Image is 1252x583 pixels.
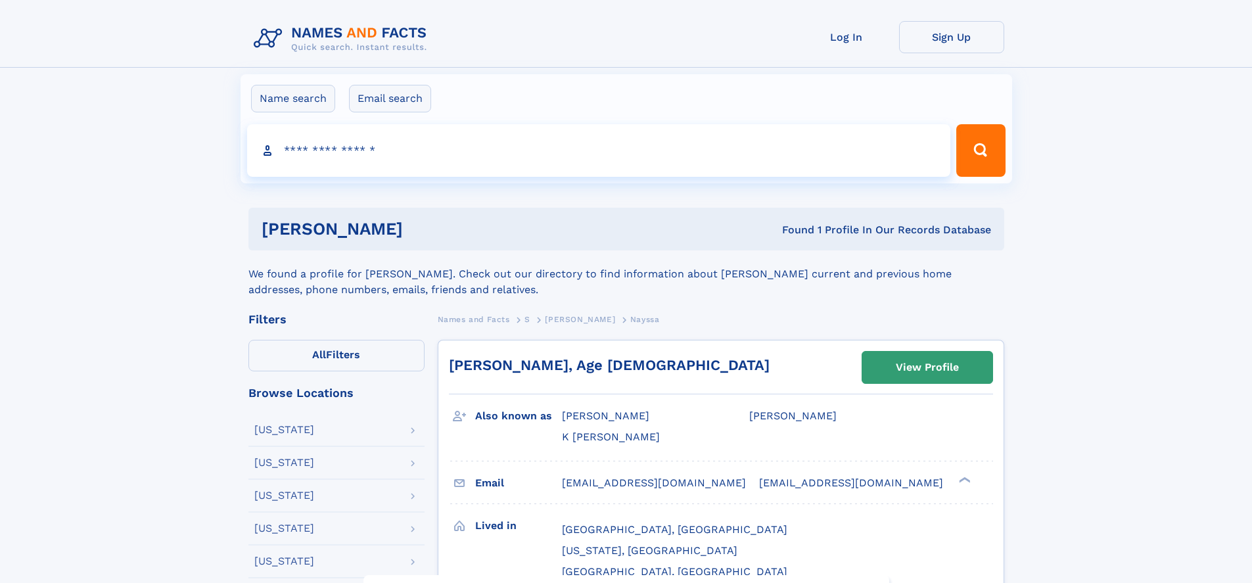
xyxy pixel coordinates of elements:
[254,523,314,534] div: [US_STATE]
[254,425,314,435] div: [US_STATE]
[562,565,787,578] span: [GEOGRAPHIC_DATA], [GEOGRAPHIC_DATA]
[862,352,992,383] a: View Profile
[248,21,438,57] img: Logo Names and Facts
[899,21,1004,53] a: Sign Up
[248,250,1004,298] div: We found a profile for [PERSON_NAME]. Check out our directory to find information about [PERSON_N...
[562,523,787,536] span: [GEOGRAPHIC_DATA], [GEOGRAPHIC_DATA]
[562,431,660,443] span: K [PERSON_NAME]
[545,311,615,327] a: [PERSON_NAME]
[524,311,530,327] a: S
[349,85,431,112] label: Email search
[630,315,660,324] span: Nayssa
[524,315,530,324] span: S
[254,490,314,501] div: [US_STATE]
[794,21,899,53] a: Log In
[545,315,615,324] span: [PERSON_NAME]
[254,457,314,468] div: [US_STATE]
[248,387,425,399] div: Browse Locations
[475,515,562,537] h3: Lived in
[896,352,959,383] div: View Profile
[562,477,746,489] span: [EMAIL_ADDRESS][DOMAIN_NAME]
[562,544,737,557] span: [US_STATE], [GEOGRAPHIC_DATA]
[475,472,562,494] h3: Email
[312,348,326,361] span: All
[592,223,991,237] div: Found 1 Profile In Our Records Database
[247,124,951,177] input: search input
[759,477,943,489] span: [EMAIL_ADDRESS][DOMAIN_NAME]
[956,124,1005,177] button: Search Button
[251,85,335,112] label: Name search
[248,314,425,325] div: Filters
[248,340,425,371] label: Filters
[956,475,971,484] div: ❯
[562,409,649,422] span: [PERSON_NAME]
[475,405,562,427] h3: Also known as
[749,409,837,422] span: [PERSON_NAME]
[438,311,510,327] a: Names and Facts
[254,556,314,567] div: [US_STATE]
[262,221,593,237] h1: [PERSON_NAME]
[449,357,770,373] a: [PERSON_NAME], Age [DEMOGRAPHIC_DATA]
